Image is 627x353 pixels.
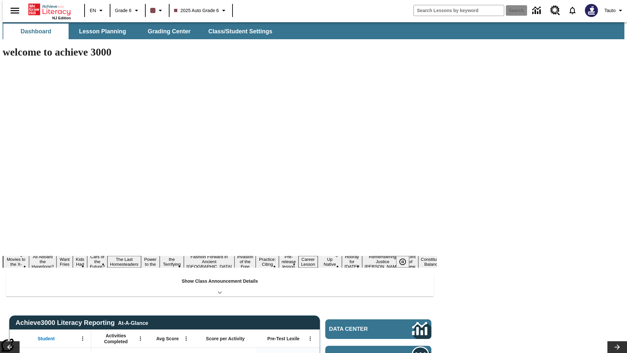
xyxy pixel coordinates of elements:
button: Slide 12 Pre-release lesson [279,253,298,270]
button: Slide 10 The Invasion of the Free CD [234,248,256,275]
button: Slide 11 Mixed Practice: Citing Evidence [256,251,279,273]
button: Dashboard [3,24,69,39]
div: Home [28,2,71,20]
a: Data Center [528,2,546,20]
button: Slide 7 Solar Power to the People [141,251,160,273]
img: Avatar [585,4,598,17]
span: Pre-Test Lexile [267,336,300,342]
button: Slide 13 Career Lesson [298,256,318,268]
button: Open Menu [78,334,88,344]
button: Class/Student Settings [203,24,278,39]
button: Profile/Settings [602,5,627,16]
button: Open Menu [136,334,145,344]
button: Slide 8 Attack of the Terrifying Tomatoes [160,251,184,273]
span: Tauto [604,7,616,14]
button: Lesson carousel, Next [607,341,627,353]
span: NJ Edition [52,16,71,20]
div: SubNavbar [3,22,624,39]
button: Language: EN, Select a language [87,5,108,16]
span: EN [90,7,96,14]
div: Pause [396,256,416,268]
p: Show Class Announcement Details [182,278,258,285]
button: Grade: Grade 6, Select a grade [112,5,143,16]
h1: welcome to achieve 3000 [3,46,437,58]
span: Activities Completed [94,333,137,345]
span: Data Center [329,326,390,332]
button: Open Menu [305,334,315,344]
button: Slide 9 Fashion Forward in Ancient Rome [184,253,234,270]
div: Show Class Announcement Details [6,274,434,296]
button: Slide 16 Remembering Justice O'Connor [362,253,403,270]
span: Score per Activity [206,336,245,342]
div: At-A-Glance [118,319,148,326]
button: Open Menu [181,334,191,344]
button: Grading Center [137,24,202,39]
button: Slide 14 Cooking Up Native Traditions [318,251,342,273]
button: Class: 2025 Auto Grade 6, Select your class [171,5,231,16]
button: Pause [396,256,409,268]
button: Slide 18 The Constitution's Balancing Act [418,251,450,273]
input: search field [414,5,504,16]
button: Slide 2 All Aboard the Hyperloop? [29,253,56,270]
button: Select a new avatar [581,2,602,19]
button: Slide 6 The Last Homesteaders [107,256,141,268]
button: Lesson Planning [70,24,135,39]
button: Slide 1 Taking Movies to the X-Dimension [3,251,29,273]
button: Slide 15 Hooray for Constitution Day! [342,253,362,270]
div: SubNavbar [3,24,278,39]
span: Achieve3000 Literacy Reporting [16,319,148,327]
button: Open side menu [5,1,24,20]
button: Class color is dark brown. Change class color [148,5,167,16]
span: 2025 Auto Grade 6 [174,7,219,14]
button: Slide 4 Dirty Jobs Kids Had To Do [73,246,87,277]
span: Avg Score [156,336,179,342]
span: Grade 6 [115,7,132,14]
a: Notifications [564,2,581,19]
button: Slide 5 Cars of the Future? [87,253,107,270]
button: Slide 3 Do You Want Fries With That? [56,246,73,277]
a: Home [28,3,71,16]
span: Student [38,336,55,342]
a: Data Center [325,319,431,339]
a: Resource Center, Will open in new tab [546,2,564,19]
